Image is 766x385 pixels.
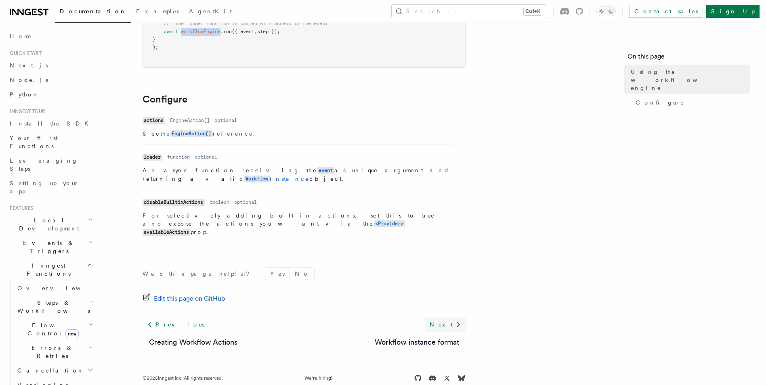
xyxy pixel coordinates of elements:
[143,199,205,206] code: disableBuiltinActions
[6,216,88,232] span: Local Development
[189,8,232,15] span: AgentKit
[244,176,270,182] code: Workflow
[220,29,232,34] span: .run
[170,117,210,123] dd: EngineAction[]
[524,7,542,15] kbd: Ctrl+K
[632,95,750,110] a: Configure
[160,130,253,137] a: theEngineAction[]reference
[143,293,225,304] a: Edit this page on GitHub
[629,5,703,18] a: Contact sales
[6,239,88,255] span: Events & Triggers
[6,29,95,44] a: Home
[636,98,684,107] span: Configure
[65,329,79,338] span: new
[143,154,162,161] code: loader
[184,2,237,22] a: AgentKit
[170,130,213,137] code: EngineAction[]
[143,94,187,105] a: Configure
[164,29,178,34] span: await
[631,68,750,92] span: Using the workflow engine
[425,317,466,332] a: Next
[136,8,179,15] span: Examples
[6,131,95,153] a: Your first Functions
[154,293,225,304] span: Edit this page on GitHub
[290,268,314,280] button: No
[10,91,39,98] span: Python
[210,199,229,205] dd: boolean
[6,58,95,73] a: Next.js
[14,299,90,315] span: Steps & Workflows
[6,176,95,199] a: Setting up your app
[143,130,453,138] p: See .
[14,318,95,341] button: Flow Controlnew
[181,29,220,34] span: workflowEngine
[374,220,405,227] a: <Provider>
[14,341,95,363] button: Errors & Retries
[195,154,217,160] dd: optional
[706,5,760,18] a: Sign Up
[143,317,209,332] a: Previous
[234,199,257,205] dd: optional
[6,258,95,281] button: Inngest Functions
[6,205,34,211] span: Features
[10,62,48,69] span: Next.js
[6,236,95,258] button: Events & Triggers
[153,44,158,50] span: );
[10,77,48,83] span: Node.js
[143,166,453,183] p: An async function receiving the as unique argument and returning a valid object.
[214,117,237,123] dd: optional
[17,285,101,291] span: Overview
[60,8,126,15] span: Documentation
[143,375,223,381] div: © 2025 Inngest Inc. All rights reserved.
[153,36,155,42] span: }
[14,363,95,378] button: Cancellation
[254,29,257,34] span: ,
[627,65,750,95] a: Using the workflow engine
[14,321,89,337] span: Flow Control
[304,375,332,381] a: We're hiring!
[143,229,191,236] code: availableActions
[131,2,184,22] a: Examples
[627,52,750,65] h4: On this page
[6,73,95,87] a: Node.js
[10,120,93,127] span: Install the SDK
[375,337,459,348] a: Workflow instance format
[6,262,87,278] span: Inngest Functions
[10,135,58,149] span: Your first Functions
[265,268,290,280] button: Yes
[257,29,280,34] span: step });
[14,295,95,318] button: Steps & Workflows
[164,21,328,26] span: // the loader function is called with access to the event
[143,270,255,278] p: Was this page helpful?
[14,366,84,375] span: Cancellation
[6,50,42,56] span: Quick start
[6,87,95,102] a: Python
[6,116,95,131] a: Install the SDK
[143,117,165,124] code: actions
[6,213,95,236] button: Local Development
[55,2,131,23] a: Documentation
[167,154,190,160] dd: function
[6,153,95,176] a: Leveraging Steps
[232,29,254,34] span: ({ event
[596,6,616,16] button: Toggle dark mode
[10,32,32,40] span: Home
[143,211,453,236] p: For selectively adding built-in actions, set this to true and expose the actions you want via the...
[392,5,547,18] button: Search...Ctrl+K
[10,157,78,172] span: Leveraging Steps
[244,176,309,182] a: Workflowinstance
[10,180,79,195] span: Setting up your app
[317,167,334,174] a: event
[14,344,88,360] span: Errors & Retries
[149,337,237,348] a: Creating Workflow Actions
[14,281,95,295] a: Overview
[6,108,45,115] span: Inngest tour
